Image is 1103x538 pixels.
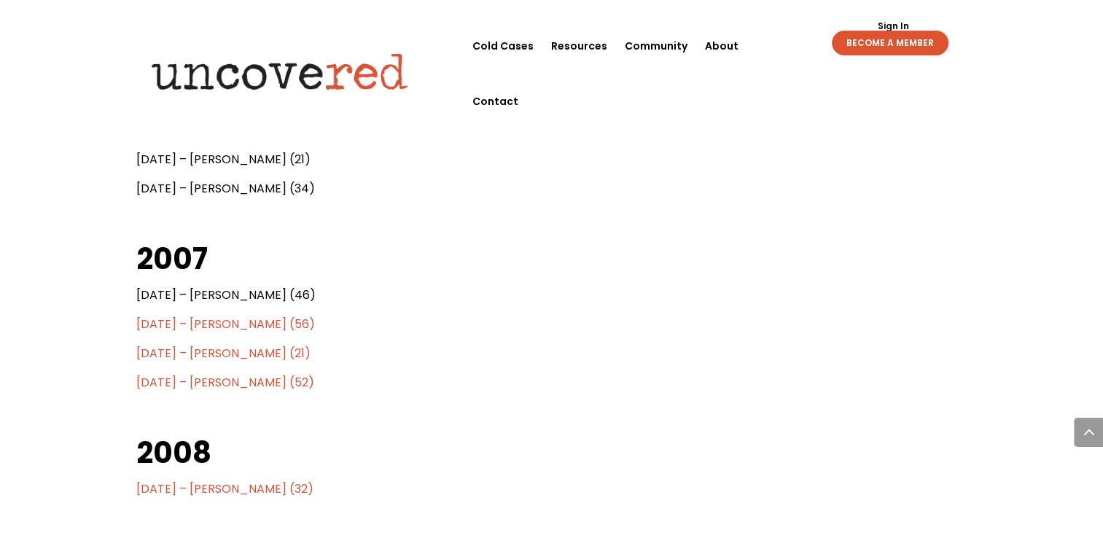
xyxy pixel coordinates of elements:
span: [DATE] – [PERSON_NAME] (46) [136,286,316,303]
a: [DATE] – [PERSON_NAME] (52) [136,374,314,391]
a: Resources [551,18,607,74]
a: BECOME A MEMBER [832,31,948,55]
a: Community [625,18,687,74]
b: 2007 [136,238,208,279]
span: [DATE] – [PERSON_NAME] (22) [136,122,313,139]
a: Cold Cases [472,18,534,74]
a: Sign In [869,22,916,31]
span: [DATE] – [PERSON_NAME] (34) [136,180,315,197]
a: [DATE] – [PERSON_NAME] (56) [136,316,315,332]
a: About [705,18,738,74]
a: [DATE] – [PERSON_NAME] (21) [136,345,311,362]
img: Uncovered logo [139,43,420,100]
span: [DATE] – [PERSON_NAME] (21) [136,151,311,168]
b: 2008 [136,432,211,473]
a: Contact [472,74,518,129]
a: [DATE] – [PERSON_NAME] (32) [136,480,313,497]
